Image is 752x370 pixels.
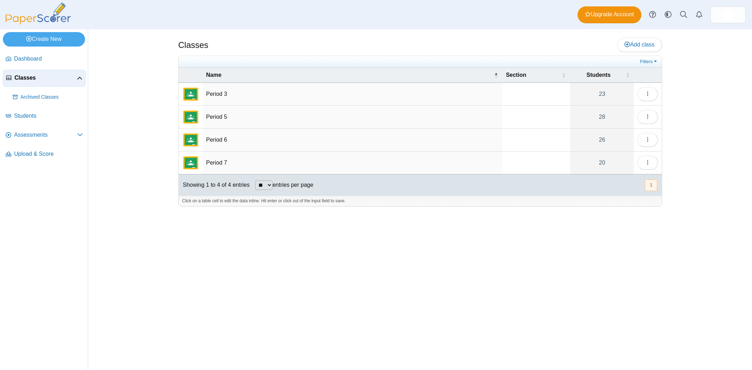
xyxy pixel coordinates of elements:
a: Upgrade Account [577,6,641,23]
td: Period 5 [203,106,502,129]
span: Archived Classes [20,94,83,101]
a: Add class [617,38,662,52]
span: Upgrade Account [585,11,634,18]
img: External class connected through Google Classroom [182,86,199,103]
span: Students [587,72,611,78]
span: Casey Staggs [722,9,734,20]
img: External class connected through Google Classroom [182,131,199,148]
nav: pagination [644,179,657,191]
a: Create New [3,32,85,46]
a: 26 [570,129,634,151]
button: 1 [645,179,657,191]
a: 23 [570,83,634,105]
a: ps.jujrQmLhCdFvK8Se [710,6,746,23]
img: ps.jujrQmLhCdFvK8Se [722,9,734,20]
td: Period 7 [203,152,502,174]
img: External class connected through Google Classroom [182,109,199,125]
img: PaperScorer [3,3,73,24]
span: Classes [14,74,77,82]
span: Name [206,72,222,78]
a: Upload & Score [3,146,86,163]
div: Click on a table cell to edit the data inline. Hit enter or click out of the input field to save. [179,196,662,206]
span: Name : Activate to invert sorting [494,68,498,82]
a: Assessments [3,127,86,144]
a: Classes [3,70,86,87]
a: 28 [570,106,634,128]
span: Upload & Score [14,150,83,158]
span: Section : Activate to sort [562,68,566,82]
a: Archived Classes [10,89,86,106]
img: External class connected through Google Classroom [182,154,199,171]
a: 20 [570,152,634,174]
a: Filters [638,58,660,65]
span: Dashboard [14,55,83,63]
div: Showing 1 to 4 of 4 entries [179,174,250,196]
td: Period 6 [203,129,502,152]
span: Assessments [14,131,77,139]
td: Period 3 [203,83,502,106]
label: entries per page [273,182,313,188]
span: Students : Activate to sort [625,68,630,82]
span: Students [14,112,83,120]
a: Alerts [691,7,707,23]
span: Add class [624,42,654,48]
a: PaperScorer [3,19,73,25]
span: Section [506,72,526,78]
a: Dashboard [3,51,86,68]
h1: Classes [178,39,208,51]
a: Students [3,108,86,125]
